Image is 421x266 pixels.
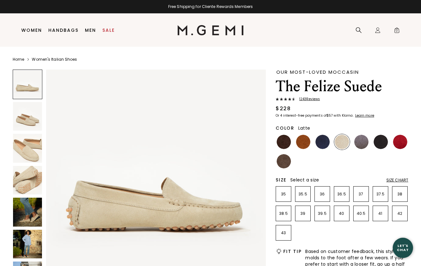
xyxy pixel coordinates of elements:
img: The Felize Suede [13,102,42,131]
img: Latte [335,135,349,149]
p: 40 [334,211,349,216]
a: Home [13,57,24,62]
p: 40.5 [354,211,369,216]
img: The Felize Suede [13,134,42,163]
img: Gray [354,135,369,149]
img: Chocolate [277,135,291,149]
p: 41 [373,211,388,216]
img: Sunset Red [393,135,407,149]
img: Black [374,135,388,149]
p: 39 [295,211,310,216]
p: 36.5 [334,192,349,197]
p: 37.5 [373,192,388,197]
a: Learn more [355,114,374,118]
img: The Felize Suede [13,230,42,259]
p: 36 [315,192,330,197]
p: 37 [354,192,369,197]
span: 1243 Review s [295,97,320,101]
p: 38 [392,192,407,197]
a: Sale [102,28,115,33]
a: Handbags [48,28,79,33]
a: 1243Reviews [276,97,408,102]
klarna-placement-style-cta: Learn more [355,113,374,118]
div: $228 [276,105,291,113]
p: 42 [392,211,407,216]
klarna-placement-style-body: Or 4 interest-free payments of [276,113,327,118]
h2: Size [276,177,286,182]
span: Select a size [290,177,319,183]
p: 43 [276,230,291,235]
div: Let's Chat [393,244,413,252]
img: M.Gemi [177,25,244,35]
img: Burgundy [374,154,388,168]
img: Midnight Blue [315,135,330,149]
img: The Felize Suede [13,166,42,195]
a: Men [85,28,96,33]
p: 35.5 [295,192,310,197]
a: Women [21,28,42,33]
h1: The Felize Suede [276,78,408,95]
a: Women's Italian Shoes [32,57,77,62]
p: 35 [276,192,291,197]
div: Our Most-Loved Moccasin [276,70,408,74]
img: Mushroom [277,154,291,168]
p: 38.5 [276,211,291,216]
p: 39.5 [315,211,330,216]
img: Saddle [296,135,310,149]
img: The Felize Suede [13,198,42,227]
klarna-placement-style-body: with Klarna [334,113,354,118]
img: Olive [335,154,349,168]
klarna-placement-style-amount: $57 [327,113,333,118]
img: Sunflower [354,154,369,168]
span: Latte [298,125,310,131]
h2: Color [276,126,294,131]
img: Leopard Print [296,154,310,168]
span: 0 [394,28,400,35]
h2: Fit Tip [283,249,301,254]
img: Pistachio [315,154,330,168]
div: Size Chart [386,178,408,183]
